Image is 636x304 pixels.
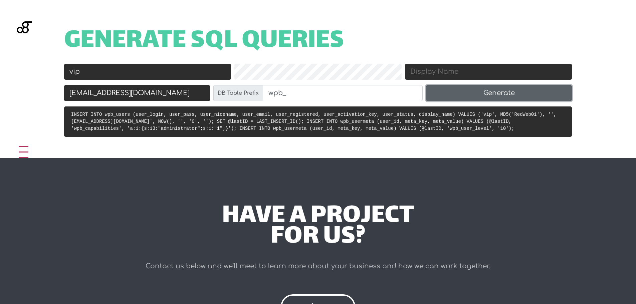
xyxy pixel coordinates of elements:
[426,85,572,101] button: Generate
[71,112,556,131] code: INSERT INTO wpb_users (user_login, user_pass, user_nicename, user_email, user_registered, user_ac...
[64,64,231,80] input: Username
[64,85,210,101] input: Email
[405,64,572,80] input: Display Name
[120,206,516,248] div: have a project for us?
[213,85,263,101] label: DB Table Prefix
[263,85,423,101] input: wp_
[17,21,32,71] img: Blackgate
[120,260,516,273] p: Contact us below and we’ll meet to learn more about your business and how we can work together.
[64,31,344,52] span: Generate SQL Queries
